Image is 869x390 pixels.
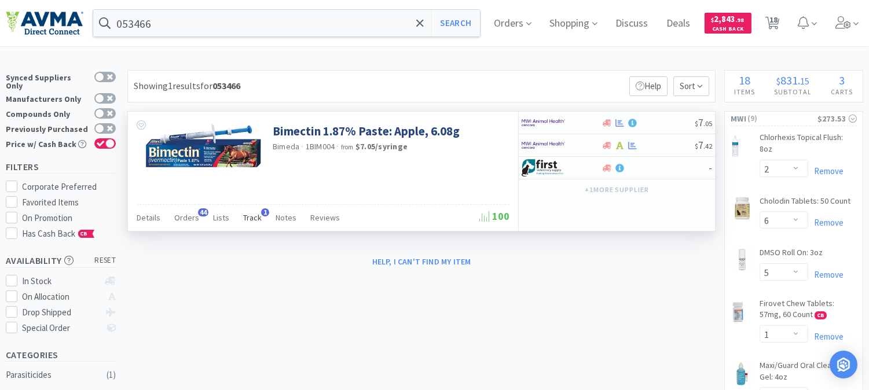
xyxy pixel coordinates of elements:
[781,73,798,87] span: 831
[23,180,116,194] div: Corporate Preferred
[808,217,844,228] a: Remove
[703,142,712,150] span: . 42
[712,13,745,24] span: 2,843
[23,211,116,225] div: On Promotion
[839,73,845,87] span: 3
[712,16,714,24] span: $
[276,212,296,223] span: Notes
[611,19,653,29] a: Discuss
[6,11,83,35] img: e4e33dab9f054f5782a47901c742baa9_102.png
[705,8,751,39] a: $2,843.98Cash Back
[93,10,480,36] input: Search by item, sku, manufacturer, ingredient, size...
[6,123,89,133] div: Previously Purchased
[6,138,89,148] div: Price w/ Cash Back
[731,112,746,125] span: MWI
[302,141,304,152] span: ·
[725,86,765,97] h4: Items
[760,132,857,159] a: Chlorhexis Topical Flush: 8oz
[712,26,745,34] span: Cash Back
[801,75,810,87] span: 15
[760,247,823,263] a: DMSO Roll On: 3oz
[761,20,784,30] a: 18
[695,119,698,128] span: $
[23,306,100,319] div: Drop Shipped
[522,159,565,176] img: 67d67680309e4a0bb49a5ff0391dcc42_6.png
[107,368,116,382] div: ( 1 )
[808,331,844,342] a: Remove
[174,212,199,223] span: Orders
[6,348,116,362] h5: Categories
[695,116,712,129] span: 7
[808,269,844,280] a: Remove
[736,16,745,24] span: . 98
[765,86,822,97] h4: Subtotal
[198,208,208,216] span: 44
[731,197,754,220] img: e77680b11cc048cd93748b7c361e07d2_7903.png
[746,113,817,124] span: ( 9 )
[6,160,116,174] h5: Filters
[765,75,822,86] div: .
[760,196,850,212] a: Cholodin Tablets: 50 Count
[808,165,844,176] a: Remove
[306,141,335,152] span: 1BIM004
[23,196,116,209] div: Favorited Items
[212,80,240,91] strong: 053466
[673,76,709,96] span: Sort
[777,75,781,87] span: $
[243,212,262,223] span: Track
[662,19,695,29] a: Deals
[134,79,240,94] div: Showing 1 results
[709,161,712,174] span: -
[703,119,712,128] span: . 05
[731,300,746,323] img: 2f7751e0bef24510b0033b47b99fed39_617033.png
[23,290,100,304] div: On Allocation
[23,274,100,288] div: In Stock
[760,360,857,387] a: Maxi/Guard Oral Cleansing Gel: 4oz
[731,134,740,157] img: 263e00a45a5c4828837338120aa1846c_6420.png
[273,123,460,139] a: Bimectin 1.87% Paste: Apple, 6.08g
[213,212,229,223] span: Lists
[431,10,479,36] button: Search
[731,248,754,271] img: 10dc806f6ede43e688124a58f845c9bc_7929.png
[145,123,261,168] img: 7b109d1ef88f466f9ee23ad87f3ed46a_136306.jpeg
[522,137,565,154] img: f6b2451649754179b5b4e0c70c3f7cb0_2.png
[23,321,100,335] div: Special Order
[6,368,100,382] div: Parasiticides
[79,230,90,237] span: CB
[830,351,857,378] div: Open Intercom Messenger
[815,312,826,319] span: CB
[337,141,339,152] span: ·
[355,141,408,152] strong: $7.05 / syringe
[731,362,754,385] img: df83cedb210b45b9a366dbba8c33f8a1_18075.png
[137,212,160,223] span: Details
[695,142,698,150] span: $
[579,182,655,198] button: +1more supplier
[261,208,269,216] span: 1
[273,141,300,152] a: Bimeda
[817,112,857,125] div: $273.53
[6,93,89,103] div: Manufacturers Only
[629,76,668,96] p: Help
[6,254,116,267] h5: Availability
[760,298,857,325] a: Firovet Chew Tablets: 57mg, 60 Count CB
[365,252,478,271] button: Help, I can't find my item
[200,80,240,91] span: for
[739,73,751,87] span: 18
[341,143,354,151] span: from
[23,228,95,239] span: Has Cash Back
[95,255,116,267] span: reset
[6,108,89,118] div: Compounds Only
[6,72,89,90] div: Synced Suppliers Only
[310,212,340,223] span: Reviews
[695,138,712,152] span: 7
[822,86,863,97] h4: Carts
[479,209,509,223] span: 100
[522,114,565,131] img: f6b2451649754179b5b4e0c70c3f7cb0_2.png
